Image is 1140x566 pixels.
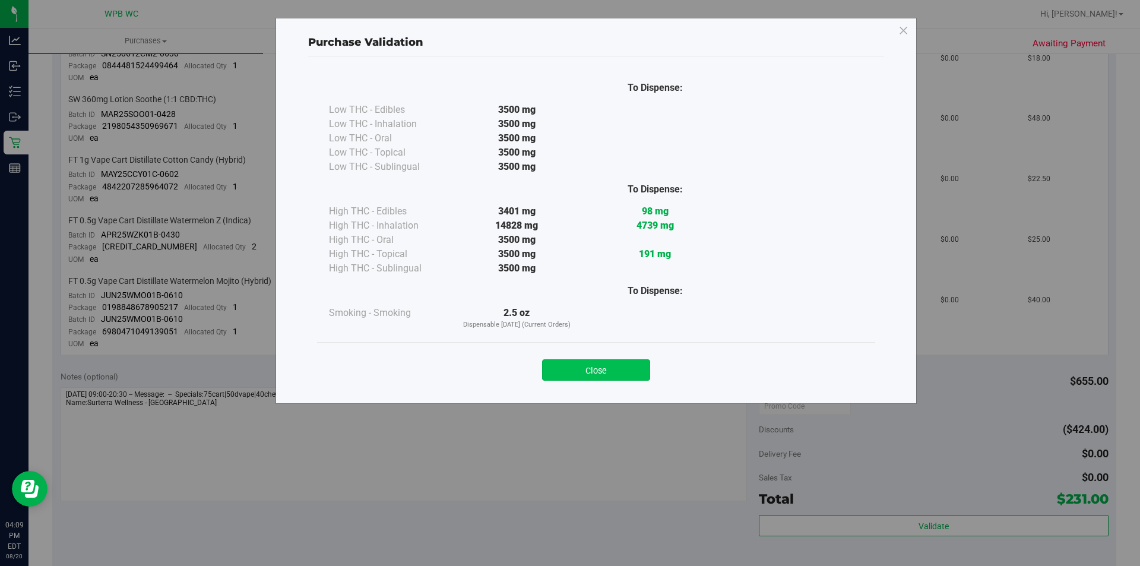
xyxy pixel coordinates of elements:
[636,220,674,231] strong: 4739 mg
[448,103,586,117] div: 3500 mg
[329,306,448,320] div: Smoking - Smoking
[12,471,47,507] iframe: Resource center
[639,248,671,260] strong: 191 mg
[329,117,448,131] div: Low THC - Inhalation
[329,146,448,160] div: Low THC - Topical
[329,261,448,276] div: High THC - Sublingual
[586,182,724,197] div: To Dispense:
[329,247,448,261] div: High THC - Topical
[448,160,586,174] div: 3500 mg
[448,204,586,219] div: 3401 mg
[448,146,586,160] div: 3500 mg
[542,359,650,381] button: Close
[448,233,586,247] div: 3500 mg
[329,103,448,117] div: Low THC - Edibles
[642,205,669,217] strong: 98 mg
[329,204,448,219] div: High THC - Edibles
[448,306,586,330] div: 2.5 oz
[329,233,448,247] div: High THC - Oral
[448,320,586,330] p: Dispensable [DATE] (Current Orders)
[448,219,586,233] div: 14828 mg
[329,160,448,174] div: Low THC - Sublingual
[586,81,724,95] div: To Dispense:
[448,261,586,276] div: 3500 mg
[448,247,586,261] div: 3500 mg
[308,36,423,49] span: Purchase Validation
[329,131,448,146] div: Low THC - Oral
[586,284,724,298] div: To Dispense:
[329,219,448,233] div: High THC - Inhalation
[448,117,586,131] div: 3500 mg
[448,131,586,146] div: 3500 mg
